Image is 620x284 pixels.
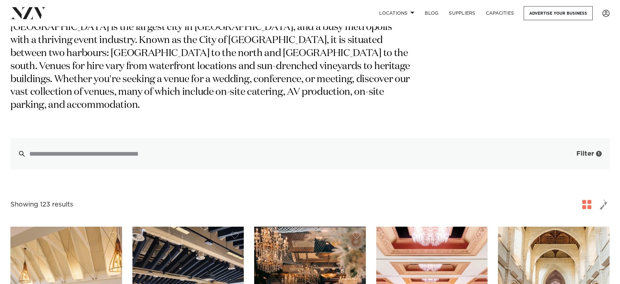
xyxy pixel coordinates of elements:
a: BLOG [420,6,444,20]
span: Filter [576,150,594,157]
div: 1 [596,151,602,157]
div: Showing 123 results [10,200,73,210]
img: nzv-logo.png [10,7,46,19]
button: Filter1 [556,138,610,169]
a: Locations [374,6,420,20]
a: Capacities [481,6,519,20]
a: SUPPLIERS [444,6,480,20]
p: [GEOGRAPHIC_DATA] is the largest city in [GEOGRAPHIC_DATA], and a busy metropolis with a thriving... [10,21,413,112]
a: Advertise your business [524,6,593,20]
